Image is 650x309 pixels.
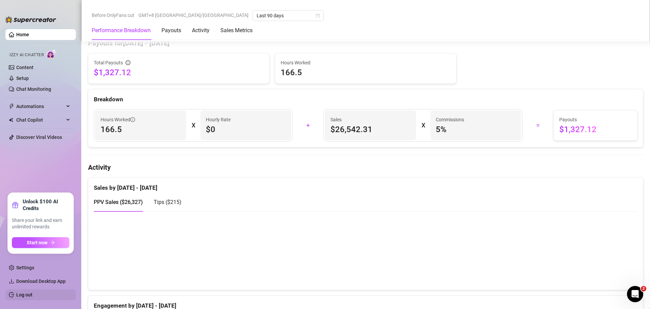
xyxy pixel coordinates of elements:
img: AI Chatter [46,49,57,59]
div: X [421,120,425,131]
div: X [192,120,195,131]
img: Chat Copilot [9,118,13,122]
span: download [9,279,14,284]
span: Tips ( $215 ) [154,199,181,205]
span: 166.5 [281,67,451,78]
div: Performance Breakdown [92,26,151,35]
span: PPV Sales ( $26,327 ) [94,199,143,205]
span: $0 [206,124,286,135]
span: Automations [16,101,64,112]
article: Commissions [436,116,464,123]
article: Hourly Rate [206,116,231,123]
div: Sales Metrics [220,26,253,35]
span: GMT+8 [GEOGRAPHIC_DATA]/[GEOGRAPHIC_DATA] [138,10,248,20]
div: + [297,120,320,131]
span: arrow-right [50,240,55,245]
span: Payouts [559,116,632,123]
a: Content [16,65,34,70]
a: Chat Monitoring [16,86,51,92]
span: 166.5 [101,124,181,135]
div: Breakdown [94,95,637,104]
span: gift [12,202,19,208]
span: Share your link and earn unlimited rewards [12,217,69,230]
a: Home [16,32,29,37]
a: Settings [16,265,34,270]
span: Download Desktop App [16,279,66,284]
span: 5 % [436,124,516,135]
span: $1,327.12 [94,67,264,78]
div: Activity [192,26,210,35]
h4: Activity [88,163,643,172]
span: Total Payouts [94,59,123,66]
button: Start nowarrow-right [12,237,69,248]
span: Start now [27,240,47,245]
span: Izzy AI Chatter [9,52,44,58]
span: info-circle [130,117,135,122]
span: calendar [316,14,320,18]
div: Sales by [DATE] - [DATE] [94,178,637,192]
img: logo-BBDzfeDw.svg [5,16,56,23]
div: Payouts [161,26,181,35]
span: 2 [641,286,646,291]
span: Hours Worked [101,116,135,123]
span: Chat Copilot [16,115,64,125]
span: info-circle [126,60,130,65]
strong: Unlock $100 AI Credits [23,198,69,212]
span: $1,327.12 [559,124,632,135]
iframe: Intercom live chat [627,286,643,302]
span: Last 90 days [257,11,320,21]
span: Before OnlyFans cut [92,10,134,20]
a: Setup [16,76,29,81]
a: Log out [16,292,32,297]
h4: Payouts for [DATE] - [DATE] [88,38,643,48]
span: Sales [330,116,411,123]
span: $26,542.31 [330,124,411,135]
span: Hours Worked [281,59,451,66]
a: Discover Viral Videos [16,135,62,140]
div: = [526,120,549,131]
span: thunderbolt [9,104,14,109]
